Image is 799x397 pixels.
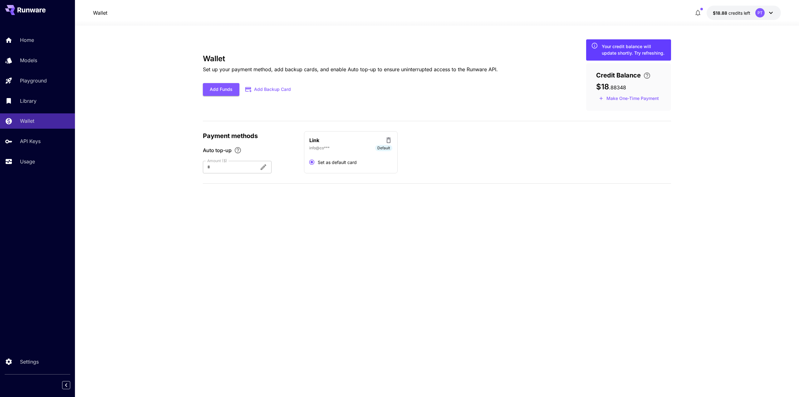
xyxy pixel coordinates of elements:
[641,72,653,79] button: Enter your card details and choose an Auto top-up amount to avoid service interruptions. We'll au...
[20,158,35,165] p: Usage
[20,57,37,64] p: Models
[203,54,498,63] h3: Wallet
[596,82,609,91] span: $18
[62,381,70,389] button: Collapse sidebar
[232,146,244,154] button: Enable Auto top-up to ensure uninterrupted service. We'll automatically bill the chosen amount wh...
[728,10,750,16] span: credits left
[207,158,227,163] label: Amount ($)
[93,9,107,17] nav: breadcrumb
[239,83,297,96] button: Add Backup Card
[203,131,297,141] p: Payment methods
[93,9,107,17] a: Wallet
[20,358,39,365] p: Settings
[713,10,750,16] div: $18.88348
[203,83,239,96] button: Add Funds
[20,77,47,84] p: Playground
[203,66,498,73] p: Set up your payment method, add backup cards, and enable Auto top-up to ensure uninterrupted acce...
[596,94,662,103] button: Make a one-time, non-recurring payment
[309,136,319,144] p: Link
[20,137,41,145] p: API Keys
[755,8,765,17] div: PT
[203,146,232,154] span: Auto top-up
[602,43,666,56] div: Your credit balance will update shortly. Try refreshing.
[609,84,626,91] span: . 88348
[20,97,37,105] p: Library
[375,145,392,151] span: Default
[20,36,34,44] p: Home
[20,117,34,125] p: Wallet
[713,10,728,16] span: $18.88
[67,380,75,391] div: Collapse sidebar
[596,71,641,80] span: Credit Balance
[318,159,357,166] span: Set as default card
[707,6,781,20] button: $18.88348PT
